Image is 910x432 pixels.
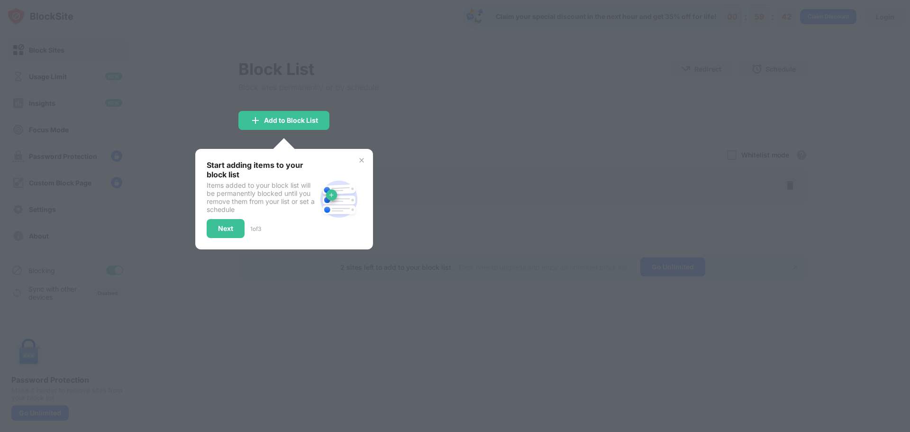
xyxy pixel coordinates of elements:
div: Start adding items to your block list [207,160,316,179]
div: Add to Block List [264,117,318,124]
div: Next [218,225,233,232]
img: x-button.svg [358,156,365,164]
div: Items added to your block list will be permanently blocked until you remove them from your list o... [207,181,316,213]
img: block-site.svg [316,176,362,222]
div: 1 of 3 [250,225,261,232]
